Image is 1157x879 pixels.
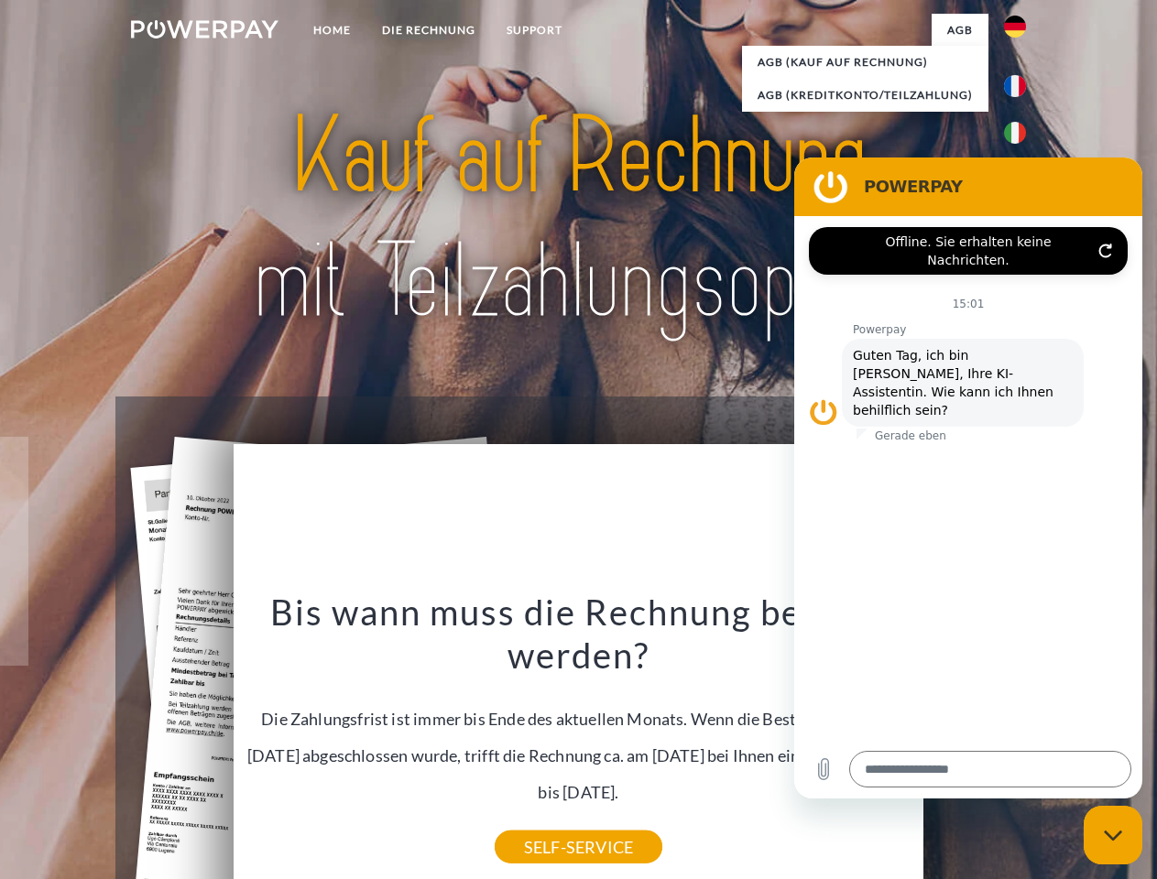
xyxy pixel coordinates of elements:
[742,46,988,79] a: AGB (Kauf auf Rechnung)
[298,14,366,47] a: Home
[175,88,982,351] img: title-powerpay_de.svg
[1004,75,1026,97] img: fr
[131,20,278,38] img: logo-powerpay-white.svg
[495,830,662,863] a: SELF-SERVICE
[932,14,988,47] a: agb
[1084,806,1142,864] iframe: Schaltfläche zum Öffnen des Messaging-Fensters; Konversation läuft
[742,79,988,112] a: AGB (Kreditkonto/Teilzahlung)
[1004,122,1026,144] img: it
[491,14,578,47] a: SUPPORT
[366,14,491,47] a: DIE RECHNUNG
[1004,16,1026,38] img: de
[245,590,913,678] h3: Bis wann muss die Rechnung bezahlt werden?
[245,590,913,847] div: Die Zahlungsfrist ist immer bis Ende des aktuellen Monats. Wenn die Bestellung z.B. am [DATE] abg...
[794,157,1142,798] iframe: Messaging-Fenster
